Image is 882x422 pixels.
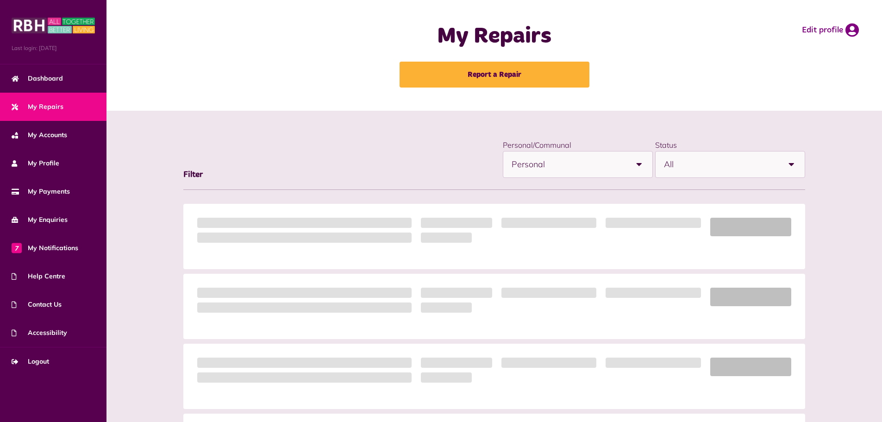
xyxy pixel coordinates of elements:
[12,243,22,253] span: 7
[12,357,49,366] span: Logout
[12,243,78,253] span: My Notifications
[12,102,63,112] span: My Repairs
[12,300,62,309] span: Contact Us
[12,215,68,225] span: My Enquiries
[12,130,67,140] span: My Accounts
[400,62,589,88] a: Report a Repair
[12,158,59,168] span: My Profile
[802,23,859,37] a: Edit profile
[12,328,67,338] span: Accessibility
[12,74,63,83] span: Dashboard
[12,16,95,35] img: MyRBH
[12,44,95,52] span: Last login: [DATE]
[310,23,679,50] h1: My Repairs
[12,187,70,196] span: My Payments
[12,271,65,281] span: Help Centre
